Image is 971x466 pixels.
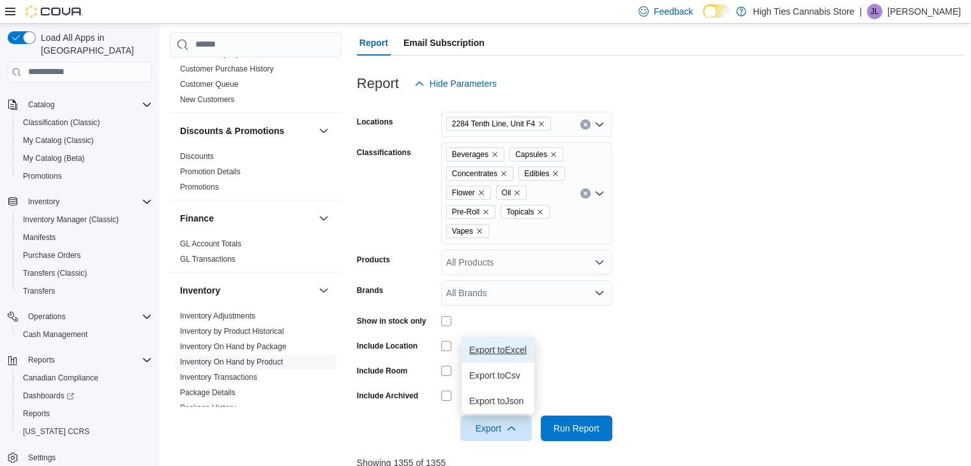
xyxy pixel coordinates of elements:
span: Package Details [180,387,236,398]
span: Purchase Orders [18,248,152,263]
span: Classification (Classic) [23,117,100,128]
span: Inventory Manager (Classic) [23,214,119,225]
span: Cash Management [23,329,87,340]
a: Inventory Transactions [180,373,257,382]
span: My Catalog (Beta) [18,151,152,166]
button: Remove Capsules from selection in this group [550,151,557,158]
a: Package Details [180,388,236,397]
span: Transfers [18,283,152,299]
span: GL Transactions [180,254,236,264]
div: Jason Lalonde [867,4,882,19]
a: Classification (Classic) [18,115,105,130]
button: Remove Topicals from selection in this group [536,208,544,216]
button: Remove Concentrates from selection in this group [500,170,508,177]
a: My Catalog (Classic) [18,133,99,148]
a: Reports [18,406,55,421]
span: Reports [23,409,50,419]
a: My Catalog (Beta) [18,151,90,166]
span: Capsules [509,147,563,162]
button: Export toExcel [462,337,534,363]
h3: Report [357,76,399,91]
span: [US_STATE] CCRS [23,426,89,437]
span: Canadian Compliance [23,373,98,383]
span: Dashboards [23,391,74,401]
button: Open list of options [594,119,605,130]
button: Inventory [316,283,331,298]
span: Dark Mode [703,18,704,19]
span: JL [871,4,879,19]
button: Clear input [580,188,591,199]
button: Discounts & Promotions [316,123,331,139]
span: Package History [180,403,236,413]
p: [PERSON_NAME] [887,4,961,19]
span: Flower [452,186,475,199]
span: Oil [502,186,511,199]
button: Purchase Orders [13,246,157,264]
span: 2284 Tenth Line, Unit F4 [446,117,551,131]
span: Catalog [28,100,54,110]
button: [US_STATE] CCRS [13,423,157,440]
p: High Ties Cannabis Store [753,4,854,19]
button: Remove 2284 Tenth Line, Unit F4 from selection in this group [538,120,545,128]
span: Beverages [446,147,504,162]
a: Settings [23,450,61,465]
span: Pre-Roll [452,206,479,218]
a: Inventory Manager (Classic) [18,212,124,227]
button: Remove Edibles from selection in this group [552,170,559,177]
button: Discounts & Promotions [180,124,313,137]
span: My Catalog (Beta) [23,153,85,163]
span: Feedback [654,5,693,18]
span: Export to Excel [469,345,527,355]
button: Inventory [180,284,313,297]
span: Washington CCRS [18,424,152,439]
button: My Catalog (Classic) [13,132,157,149]
span: Edibles [524,167,549,180]
span: Reports [18,406,152,421]
button: Inventory [23,194,64,209]
span: Inventory [23,194,152,209]
div: Discounts & Promotions [170,149,342,200]
span: Concentrates [446,167,513,181]
button: Hide Parameters [409,71,502,96]
button: Remove Flower from selection in this group [478,189,485,197]
button: Inventory Manager (Classic) [13,211,157,229]
button: Inventory [3,193,157,211]
span: Classification (Classic) [18,115,152,130]
a: Inventory On Hand by Product [180,357,283,366]
span: Transfers (Classic) [23,268,87,278]
button: Reports [13,405,157,423]
span: Concentrates [452,167,497,180]
a: Canadian Compliance [18,370,103,386]
button: Operations [3,308,157,326]
button: Manifests [13,229,157,246]
button: My Catalog (Beta) [13,149,157,167]
span: Transfers [23,286,55,296]
a: Dashboards [13,387,157,405]
button: Open list of options [594,257,605,267]
button: Remove Pre-Roll from selection in this group [482,208,490,216]
span: Capsules [515,148,547,161]
span: Inventory by Product Historical [180,326,284,336]
span: Flower [446,186,491,200]
a: Customer Purchase History [180,64,274,73]
span: Transfers (Classic) [18,266,152,281]
label: Include Room [357,366,407,376]
a: Cash Management [18,327,93,342]
span: Promotion Details [180,167,241,177]
span: Topicals [506,206,534,218]
button: Canadian Compliance [13,369,157,387]
a: Inventory Adjustments [180,312,255,320]
button: Export [460,416,532,441]
span: Purchase Orders [23,250,81,260]
button: Open list of options [594,188,605,199]
label: Include Location [357,341,418,351]
button: Transfers [13,282,157,300]
button: Remove Vapes from selection in this group [476,227,483,235]
button: Remove Beverages from selection in this group [491,151,499,158]
a: GL Account Totals [180,239,241,248]
h3: Inventory [180,284,220,297]
button: Transfers (Classic) [13,264,157,282]
label: Include Archived [357,391,418,401]
button: Finance [180,212,313,225]
a: Dashboards [18,388,79,403]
